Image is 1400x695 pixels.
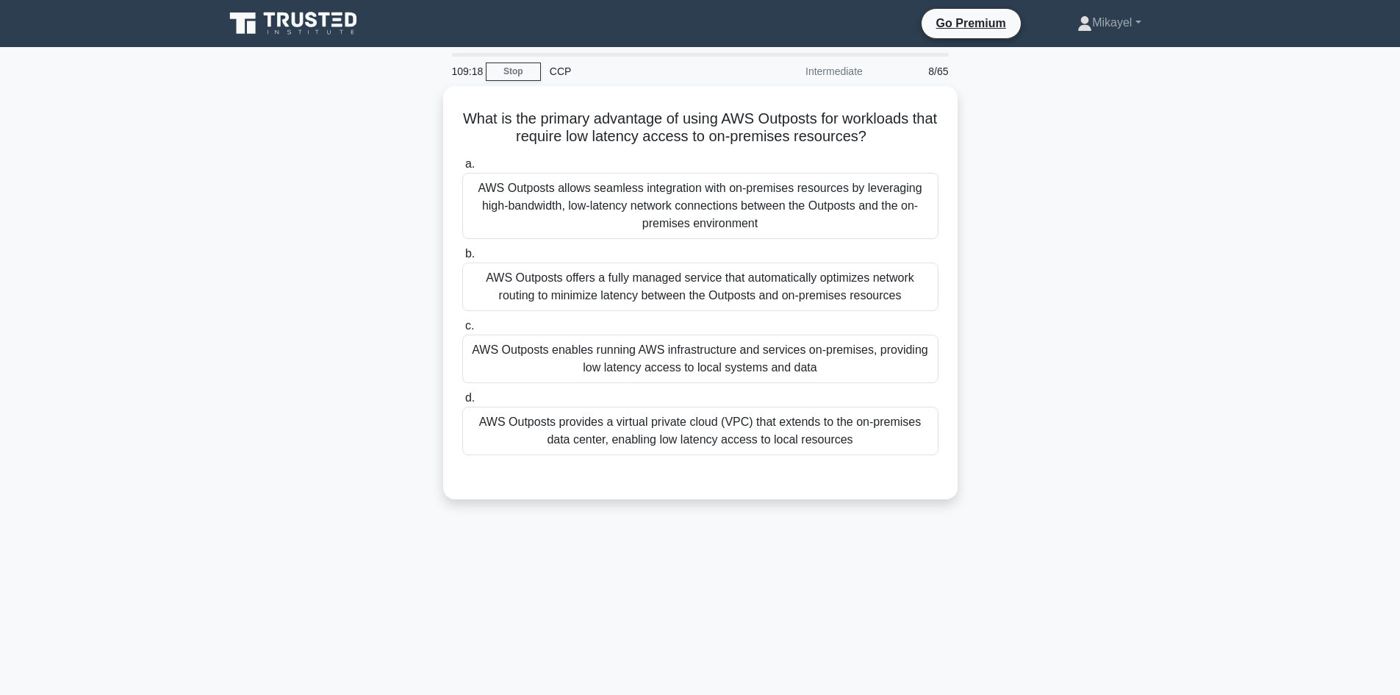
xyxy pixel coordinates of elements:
div: AWS Outposts provides a virtual private cloud (VPC) that extends to the on-premises data center, ... [462,407,938,455]
span: c. [465,319,474,332]
span: d. [465,391,475,404]
h5: What is the primary advantage of using AWS Outposts for workloads that require low latency access... [461,110,940,146]
span: a. [465,157,475,170]
div: CCP [541,57,743,86]
div: 109:18 [443,57,486,86]
div: AWS Outposts offers a fully managed service that automatically optimizes network routing to minim... [462,263,938,311]
a: Stop [486,63,541,81]
a: Go Premium [927,14,1015,32]
span: b. [465,247,475,260]
a: Mikayel [1042,8,1176,38]
div: 8/65 [872,57,958,86]
div: AWS Outposts allows seamless integration with on-premises resources by leveraging high-bandwidth,... [462,173,938,239]
div: Intermediate [743,57,872,86]
div: AWS Outposts enables running AWS infrastructure and services on-premises, providing low latency a... [462,335,938,383]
